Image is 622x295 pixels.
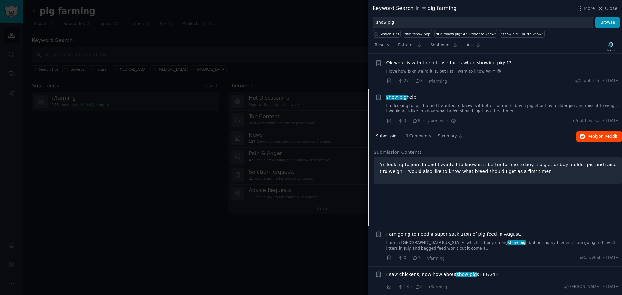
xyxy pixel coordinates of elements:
[386,94,417,101] a: show pighelp
[394,118,396,124] span: ·
[426,256,445,261] span: r/farming
[386,103,620,114] a: I'm looking to join ffa and I wanted to know is it better for me to buy a piglet or buy a older p...
[606,48,615,52] div: Track
[373,30,401,38] button: Search Tips
[501,32,543,36] div: "show pig" OR "to know"
[406,133,431,139] span: 9 Comments
[405,32,431,36] div: title:"show pig"
[604,40,617,53] button: Track
[394,78,396,85] span: ·
[386,94,417,101] span: help
[434,30,498,38] a: title:"show pig" AND title:"to know"
[386,231,523,238] a: I am going to need a super sack 1ton of pig feed In August..
[465,40,483,53] a: Ask
[380,32,399,36] span: Search Tips
[467,42,474,48] span: Ask
[396,40,423,53] a: Patterns
[428,40,460,53] a: Sentiment
[386,60,512,66] a: Ok what is with the intense faces when showing pigs??
[507,240,526,245] span: show pig
[398,78,409,84] span: 27
[599,134,617,139] span: on Reddit
[606,118,620,124] span: [DATE]
[456,272,478,277] span: show pig
[415,284,423,290] span: 5
[394,283,396,290] span: ·
[431,42,451,48] span: Sentiment
[386,69,620,74] a: I love how fxkn weird it is, but I still want to know WHY 😂
[373,5,457,13] div: Keyword Search pig farming
[447,118,448,124] span: ·
[416,6,419,12] span: in
[577,5,595,12] button: More
[603,78,604,84] span: ·
[376,133,399,139] span: Submission
[378,161,617,175] p: I'm looking to join ffa and I wanted to know is it better for me to buy a piglet or buy a older p...
[429,79,447,84] span: r/farming
[398,255,406,261] span: 0
[398,42,414,48] span: Patterns
[603,284,604,290] span: ·
[603,255,604,261] span: ·
[386,95,407,100] span: show pig
[403,30,432,38] a: title:"show pig"
[423,255,424,262] span: ·
[415,78,423,84] span: 8
[606,78,620,84] span: [DATE]
[564,284,601,290] span: u/[PERSON_NAME]
[429,285,447,289] span: r/farming
[578,255,600,261] span: u/CaryWhit
[595,17,620,28] button: Browse
[373,40,391,53] a: Results
[425,283,426,290] span: ·
[394,255,396,262] span: ·
[386,240,620,251] a: I am in [GEOGRAPHIC_DATA][US_STATE] which is fairly strongshow pigs but not many feeders. I am go...
[409,118,410,124] span: ·
[436,32,496,36] div: title:"show pig" AND title:"to know"
[412,118,420,124] span: 9
[425,78,426,85] span: ·
[606,255,620,261] span: [DATE]
[411,283,412,290] span: ·
[426,119,445,123] span: r/farming
[411,78,412,85] span: ·
[605,5,617,12] span: Close
[386,271,499,278] span: I saw chickens, now how about s? FFA/4H
[500,30,545,38] a: "show pig" OR "to know"
[398,284,409,290] span: 18
[373,17,593,28] input: Try a keyword related to your business
[412,255,420,261] span: 1
[409,255,410,262] span: ·
[386,271,499,278] a: I saw chickens, now how aboutshow pigs? FFA/4H
[575,78,601,84] span: u/Chubb_Life
[423,118,424,124] span: ·
[403,50,405,54] span: 4
[573,118,601,124] span: u/nottheyokai
[375,42,389,48] span: Results
[374,149,422,156] span: Submission Contents
[597,5,617,12] button: Close
[603,118,604,124] span: ·
[576,131,622,142] button: Replyon Reddit
[398,118,406,124] span: 3
[584,5,595,12] span: More
[588,134,617,140] span: Reply
[606,284,620,290] span: [DATE]
[438,133,457,139] span: Summary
